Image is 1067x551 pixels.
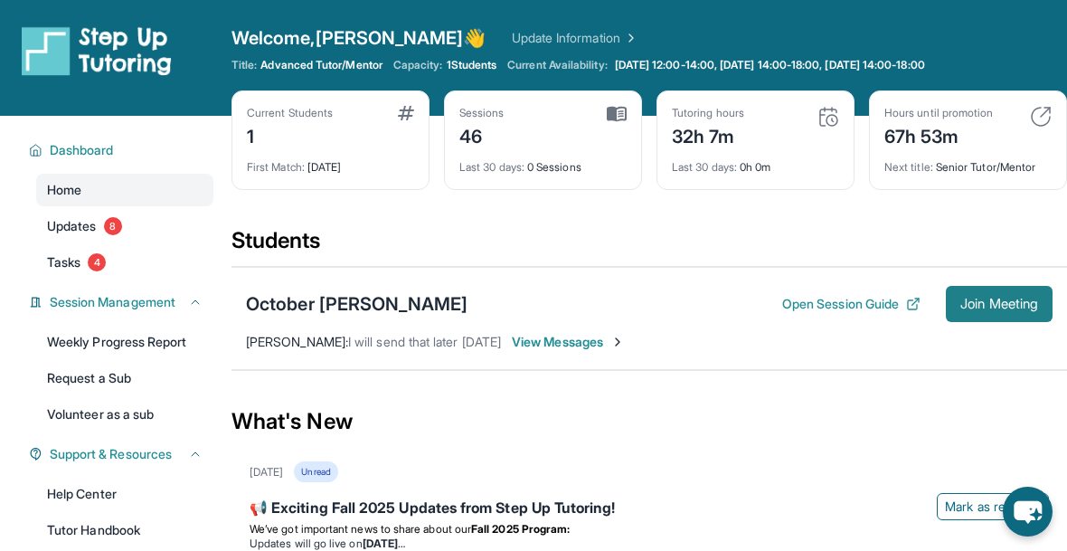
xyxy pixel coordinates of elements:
img: card [817,106,839,128]
img: card [607,106,627,122]
span: Mark as read [945,498,1019,516]
img: Chevron-Right [610,335,625,349]
span: Current Availability: [507,58,607,72]
div: 32h 7m [672,120,744,149]
div: 0h 0m [672,149,839,175]
a: Tutor Handbook [36,514,213,546]
a: [DATE] 12:00-14:00, [DATE] 14:00-18:00, [DATE] 14:00-18:00 [611,58,929,72]
img: logo [22,25,172,76]
a: Tasks4 [36,246,213,279]
button: Session Management [42,293,203,311]
a: Request a Sub [36,362,213,394]
div: Sessions [459,106,505,120]
span: Support & Resources [50,445,172,463]
span: Session Management [50,293,175,311]
div: What's New [231,382,1067,461]
button: Mark as read [937,493,1049,520]
div: 0 Sessions [459,149,627,175]
span: Home [47,181,81,199]
span: Join Meeting [960,299,1038,309]
span: [DATE] 12:00-14:00, [DATE] 14:00-18:00, [DATE] 14:00-18:00 [615,58,925,72]
div: 67h 53m [884,120,993,149]
span: We’ve got important news to share about our [250,522,471,536]
div: 📢 Exciting Fall 2025 Updates from Step Up Tutoring! [250,497,1049,522]
span: Capacity: [393,58,443,72]
div: Current Students [247,106,333,120]
span: 1 Students [447,58,497,72]
span: [PERSON_NAME] : [246,334,348,349]
div: 46 [459,120,505,149]
div: [DATE] [250,465,283,480]
span: Title: [231,58,257,72]
a: Updates8 [36,210,213,242]
a: Weekly Progress Report [36,326,213,358]
button: Dashboard [42,141,203,159]
strong: Fall 2025 Program: [471,522,570,536]
strong: [DATE] [363,537,405,550]
div: Unread [294,461,337,482]
span: Tasks [47,253,80,271]
button: Support & Resources [42,445,203,463]
img: card [398,106,414,120]
span: Updates [47,217,97,235]
div: October [PERSON_NAME] [246,291,467,317]
div: [DATE] [247,149,414,175]
button: Join Meeting [946,286,1053,322]
a: Update Information [512,29,638,47]
a: Volunteer as a sub [36,398,213,431]
a: Home [36,174,213,206]
li: Updates will go live on [250,537,1049,551]
div: 1 [247,120,333,149]
span: 8 [104,217,122,235]
div: Students [231,226,1067,266]
div: Senior Tutor/Mentor [884,149,1052,175]
div: Tutoring hours [672,106,744,120]
span: Last 30 days : [672,160,737,174]
span: Welcome, [PERSON_NAME] 👋 [231,25,486,51]
span: Next title : [884,160,933,174]
span: Dashboard [50,141,114,159]
div: Hours until promotion [884,106,993,120]
span: I will send that later [DATE] [348,334,501,349]
span: View Messages [512,333,625,351]
button: chat-button [1003,487,1053,537]
span: First Match : [247,160,305,174]
a: Help Center [36,478,213,510]
button: Open Session Guide [782,295,921,313]
span: 4 [88,253,106,271]
span: Advanced Tutor/Mentor [260,58,382,72]
span: Last 30 days : [459,160,524,174]
img: card [1030,106,1052,128]
img: Chevron Right [620,29,638,47]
